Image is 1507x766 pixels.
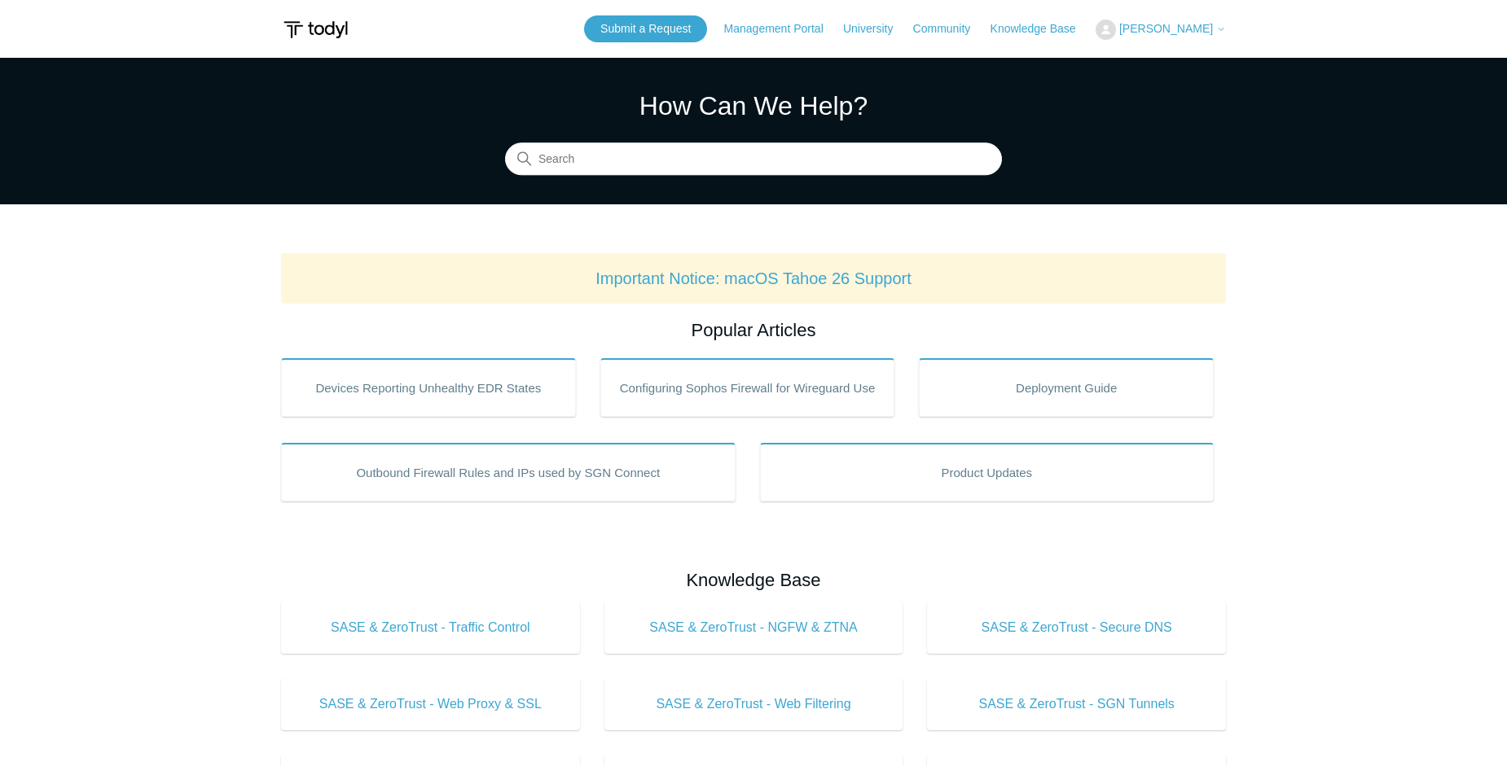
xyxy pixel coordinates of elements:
img: Todyl Support Center Help Center home page [281,15,350,45]
span: SASE & ZeroTrust - SGN Tunnels [951,694,1202,714]
a: SASE & ZeroTrust - Traffic Control [281,602,580,654]
a: SASE & ZeroTrust - Web Filtering [604,678,903,730]
a: Product Updates [760,443,1215,501]
a: Submit a Request [584,15,707,42]
a: Management Portal [724,20,840,37]
a: University [843,20,909,37]
span: SASE & ZeroTrust - NGFW & ZTNA [629,618,879,637]
a: Deployment Guide [919,358,1214,417]
span: SASE & ZeroTrust - Secure DNS [951,618,1202,637]
a: Important Notice: macOS Tahoe 26 Support [595,269,912,287]
a: Configuring Sophos Firewall for Wireguard Use [600,358,895,417]
span: [PERSON_NAME] [1119,22,1213,35]
a: SASE & ZeroTrust - Web Proxy & SSL [281,678,580,730]
span: SASE & ZeroTrust - Web Filtering [629,694,879,714]
span: SASE & ZeroTrust - Traffic Control [305,618,556,637]
span: SASE & ZeroTrust - Web Proxy & SSL [305,694,556,714]
a: SASE & ZeroTrust - NGFW & ZTNA [604,602,903,654]
h2: Popular Articles [281,317,1226,344]
h1: How Can We Help? [505,86,1002,125]
h2: Knowledge Base [281,567,1226,593]
button: [PERSON_NAME] [1096,20,1226,40]
a: Knowledge Base [991,20,1092,37]
a: SASE & ZeroTrust - SGN Tunnels [927,678,1226,730]
a: Outbound Firewall Rules and IPs used by SGN Connect [281,443,736,501]
a: Devices Reporting Unhealthy EDR States [281,358,576,417]
a: SASE & ZeroTrust - Secure DNS [927,602,1226,654]
a: Community [913,20,987,37]
input: Search [505,143,1002,176]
